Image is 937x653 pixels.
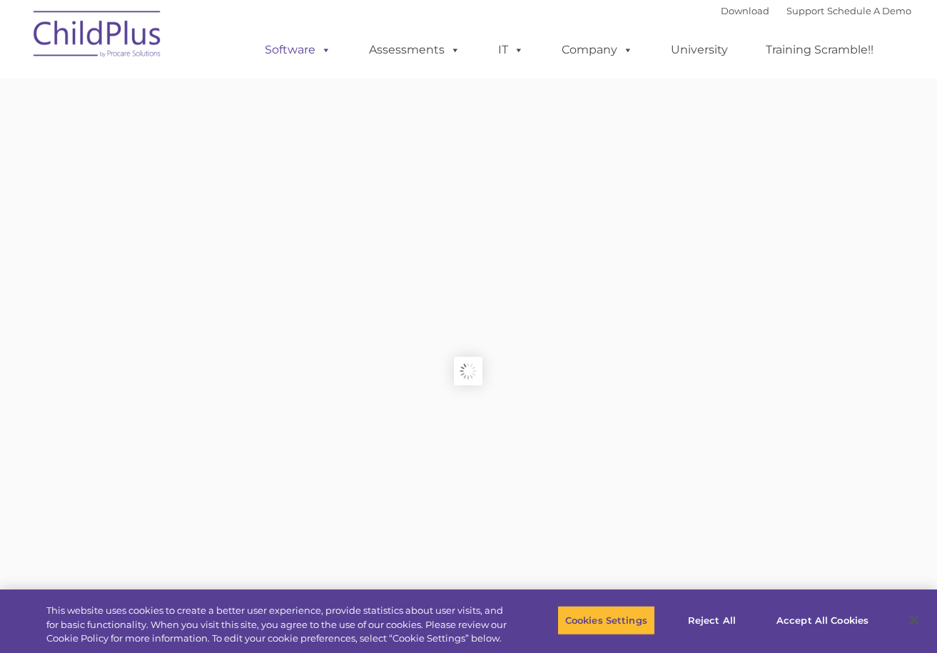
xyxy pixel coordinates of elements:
[721,5,911,16] font: |
[26,1,169,72] img: ChildPlus by Procare Solutions
[786,5,824,16] a: Support
[667,605,756,635] button: Reject All
[250,36,345,64] a: Software
[547,36,647,64] a: Company
[557,605,655,635] button: Cookies Settings
[721,5,769,16] a: Download
[355,36,475,64] a: Assessments
[751,36,888,64] a: Training Scramble!!
[898,604,930,636] button: Close
[827,5,911,16] a: Schedule A Demo
[657,36,742,64] a: University
[46,604,515,646] div: This website uses cookies to create a better user experience, provide statistics about user visit...
[484,36,538,64] a: IT
[769,605,876,635] button: Accept All Cookies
